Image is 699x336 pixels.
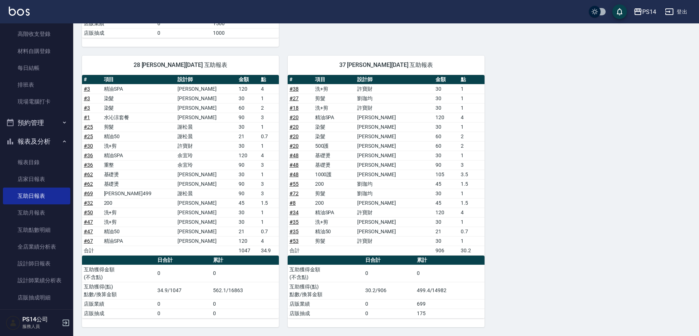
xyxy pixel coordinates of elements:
[3,272,70,289] a: 設計師業績分析表
[434,236,459,246] td: 30
[363,256,415,265] th: 日合計
[434,113,459,122] td: 120
[415,299,485,309] td: 699
[259,132,279,141] td: 0.7
[176,113,237,122] td: [PERSON_NAME]
[3,113,70,132] button: 預約管理
[642,7,656,16] div: PS14
[22,316,60,323] h5: PS14公司
[176,151,237,160] td: 余宜玲
[459,113,485,122] td: 4
[84,162,93,168] a: #36
[237,113,259,122] td: 90
[156,282,211,299] td: 34.9/1047
[176,217,237,227] td: [PERSON_NAME]
[102,103,176,113] td: 染髮
[313,132,355,141] td: 染髮
[82,28,156,38] td: 店販抽成
[237,84,259,94] td: 120
[3,188,70,204] a: 互助日報表
[259,84,279,94] td: 4
[82,75,279,256] table: a dense table
[459,179,485,189] td: 1.5
[288,246,313,255] td: 合計
[259,208,279,217] td: 1
[313,151,355,160] td: 基礎燙
[102,170,176,179] td: 基礎燙
[176,227,237,236] td: [PERSON_NAME]
[415,282,485,299] td: 499.4/14982
[3,43,70,60] a: 材料自購登錄
[102,122,176,132] td: 剪髮
[363,299,415,309] td: 0
[3,76,70,93] a: 排班表
[102,217,176,227] td: 洗+剪
[434,179,459,189] td: 45
[459,122,485,132] td: 1
[3,255,70,272] a: 設計師日報表
[459,160,485,170] td: 3
[459,236,485,246] td: 1
[102,227,176,236] td: 精油50
[355,208,434,217] td: 許寶財
[156,309,211,318] td: 0
[434,75,459,84] th: 金額
[289,219,299,225] a: #35
[415,309,485,318] td: 175
[176,122,237,132] td: 謝松晨
[176,160,237,170] td: 余宜玲
[237,122,259,132] td: 30
[84,114,90,120] a: #1
[313,141,355,151] td: 500護
[355,132,434,141] td: [PERSON_NAME]
[259,227,279,236] td: 0.7
[102,179,176,189] td: 基礎燙
[211,256,279,265] th: 累計
[237,160,259,170] td: 90
[102,208,176,217] td: 洗+剪
[289,95,299,101] a: #27
[102,132,176,141] td: 精油50
[289,143,299,149] a: #20
[434,170,459,179] td: 105
[6,316,20,330] img: Person
[176,103,237,113] td: [PERSON_NAME]
[459,208,485,217] td: 4
[631,4,659,19] button: PS14
[355,84,434,94] td: 許寶財
[102,189,176,198] td: [PERSON_NAME]499
[459,198,485,208] td: 1.5
[355,189,434,198] td: 劉珈均
[102,113,176,122] td: 水沁涼套餐
[259,103,279,113] td: 2
[237,179,259,189] td: 90
[84,190,93,196] a: #69
[313,113,355,122] td: 精油SPA
[355,170,434,179] td: [PERSON_NAME]
[82,75,102,84] th: #
[3,171,70,188] a: 店家日報表
[313,75,355,84] th: 項目
[313,103,355,113] td: 洗+剪
[259,179,279,189] td: 3
[211,309,279,318] td: 0
[259,170,279,179] td: 1
[313,189,355,198] td: 剪髮
[355,217,434,227] td: [PERSON_NAME]
[434,132,459,141] td: 60
[355,227,434,236] td: [PERSON_NAME]
[102,94,176,103] td: 染髮
[237,75,259,84] th: 金額
[313,217,355,227] td: 洗+剪
[3,306,70,323] a: 費用分析表
[102,84,176,94] td: 精油SPA
[313,236,355,246] td: 剪髮
[84,95,90,101] a: #3
[84,200,93,206] a: #32
[288,75,485,256] table: a dense table
[434,84,459,94] td: 30
[3,93,70,110] a: 現場電腦打卡
[84,86,90,92] a: #3
[459,75,485,84] th: 點
[355,160,434,170] td: [PERSON_NAME]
